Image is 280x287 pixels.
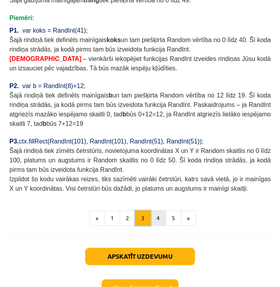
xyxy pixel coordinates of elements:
[9,83,17,89] span: P2
[9,27,17,34] span: P1
[22,27,88,34] span: var koks = RandInt(41);
[9,176,271,192] span: Izpildot šo kodu vairākas reizes, tiks sazīmēti vairāki četrstūri, katrs savā vietā, jo ir mainīg...
[165,210,181,226] button: 5
[85,248,195,265] button: Apskatīt uzdevumu
[89,210,105,226] button: «
[9,92,271,127] span: Šajā rindiņā tiek definēts mainīgais un tam piešķirta Random vērtība no 12 līdz 19. Šī koda rindi...
[9,15,34,21] span: Piemēri:
[104,210,120,226] button: 1
[150,210,166,226] button: 4
[22,83,85,89] span: var b = RandInt(8)+12;
[9,210,271,226] nav: Page navigation example
[9,37,271,53] span: Šajā rindiņā tiek definēts mainīgais un tam piešķirta Random vērtība no 0 līdz 40. Šī koda rindiņ...
[17,83,19,89] span: .
[9,55,81,62] span: [DEMOGRAPHIC_DATA]
[181,210,196,226] button: »
[42,120,46,127] b: b
[106,37,120,43] b: koks
[122,111,126,118] b: b
[9,55,271,72] span: – vienkārši iekopējiet funkcijas RandInt izveides rindiņas Jūsu kodā un izsauciet pēc vajadzības....
[109,92,113,99] b: b
[17,27,19,34] span: .
[9,138,19,145] span: P3.
[135,210,151,226] button: 3
[120,210,135,226] button: 2
[19,138,203,145] span: ctx.fillRect(RandInt(101), RandInt(101), RandInt(51), RandInt(51));
[9,147,271,173] span: Šajā rindiņā tiek zīmēts četrstūris, novietojuma koordinātas X un Y ir Random skaitlis no 0 līdz ...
